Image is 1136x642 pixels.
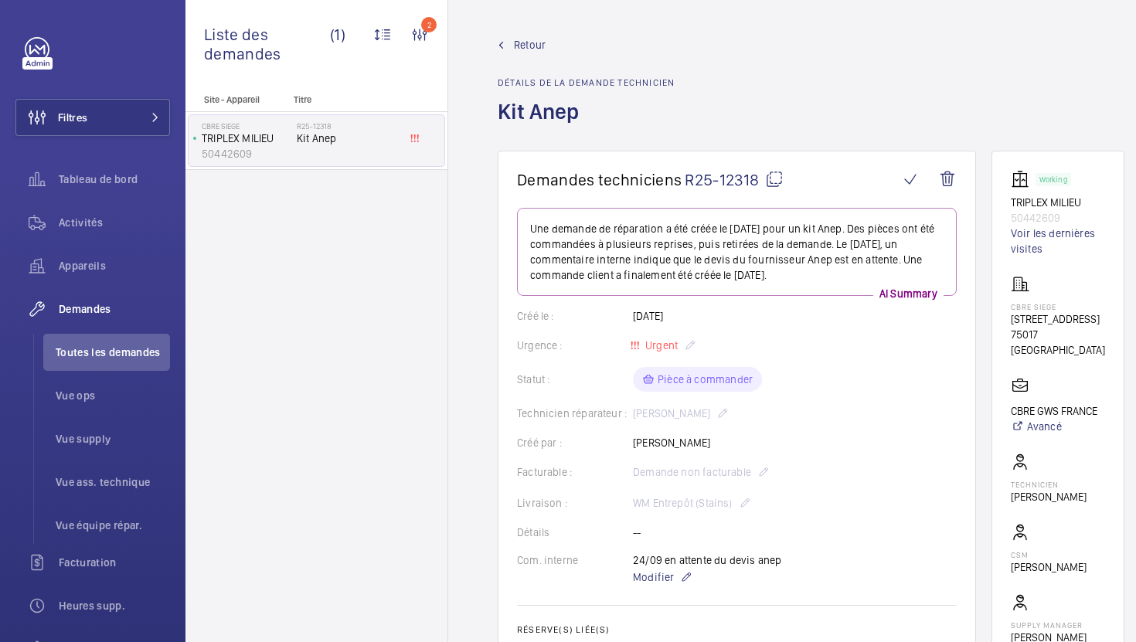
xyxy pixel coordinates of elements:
[59,172,170,187] span: Tableau de bord
[1011,311,1105,327] p: [STREET_ADDRESS]
[1011,226,1105,256] a: Voir les dernières visites
[56,474,170,490] span: Vue ass. technique
[633,569,674,585] span: Modifier
[59,301,170,317] span: Demandes
[1011,559,1087,575] p: [PERSON_NAME]
[15,99,170,136] button: Filtres
[297,121,399,131] h2: R25-12318
[1011,327,1105,358] p: 75017 [GEOGRAPHIC_DATA]
[1011,170,1036,189] img: elevator.svg
[59,258,170,273] span: Appareils
[56,518,170,533] span: Vue équipe répar.
[530,221,944,283] p: Une demande de réparation a été créée le [DATE] pour un kit Anep. Des pièces ont été commandées à...
[1011,550,1087,559] p: CSM
[59,215,170,230] span: Activités
[58,110,87,125] span: Filtres
[514,37,546,53] span: Retour
[56,345,170,360] span: Toutes les demandes
[873,286,944,301] p: AI Summary
[498,77,675,88] h2: Détails de la demande technicien
[1039,177,1067,182] p: Working
[59,555,170,570] span: Facturation
[202,131,291,146] p: TRIPLEX MILIEU
[1011,489,1087,504] p: [PERSON_NAME]
[1011,480,1087,489] p: Technicien
[294,94,396,105] p: Titre
[517,624,957,635] h2: Réserve(s) liée(s)
[202,121,291,131] p: CBRE SIEGE
[56,388,170,403] span: Vue ops
[202,146,291,161] p: 50442609
[59,598,170,613] span: Heures supp.
[517,170,682,189] span: Demandes techniciens
[685,170,784,189] span: R25-12318
[1011,620,1105,630] p: Supply manager
[498,97,675,151] h1: Kit Anep
[1011,403,1097,419] p: CBRE GWS FRANCE
[297,131,399,146] span: Kit Anep
[56,431,170,447] span: Vue supply
[185,94,287,105] p: Site - Appareil
[1011,210,1105,226] p: 50442609
[204,25,330,63] span: Liste des demandes
[1011,195,1105,210] p: TRIPLEX MILIEU
[1011,302,1105,311] p: CBRE SIEGE
[1011,419,1097,434] a: Avancé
